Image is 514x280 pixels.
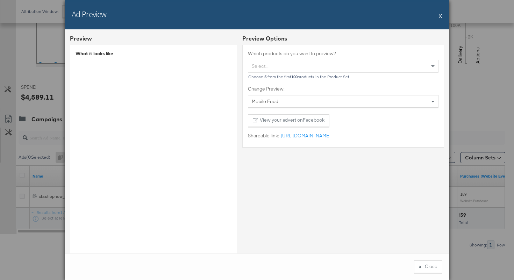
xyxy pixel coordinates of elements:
label: Shareable link: [248,132,279,139]
div: Choose from the first products in the Product Set [248,74,438,79]
b: 100 [291,74,298,79]
span: Mobile Feed [252,98,278,105]
label: Which products do you want to preview? [248,50,438,57]
div: Preview Options [242,35,444,43]
button: X [438,9,442,23]
b: 5 [264,74,266,79]
a: [URL][DOMAIN_NAME] [279,132,330,139]
div: What it looks like [76,50,231,57]
button: xClose [414,260,442,273]
div: Preview [70,35,92,43]
div: Select... [248,60,438,72]
div: x [419,263,421,270]
button: View your advert onFacebook [248,114,329,127]
h2: Ad Preview [72,9,106,19]
label: Change Preview: [248,86,438,92]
